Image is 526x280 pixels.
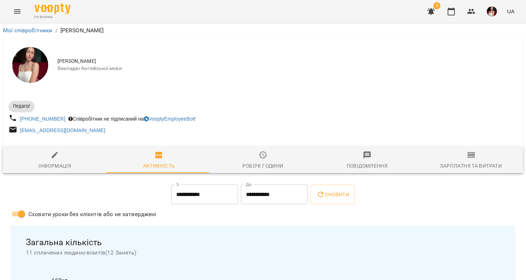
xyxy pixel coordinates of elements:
[316,190,349,199] span: Оновити
[9,103,35,109] span: Педагог
[311,185,355,205] button: Оновити
[58,65,517,72] span: Викладач Англійської мови
[3,27,52,34] a: Мої співробітники
[143,162,175,170] div: Активність
[58,58,517,65] span: [PERSON_NAME]
[67,114,197,124] div: Співробітник не підписаний на !
[242,162,283,170] div: Робочі години
[35,15,70,19] span: For Business
[26,237,500,248] span: Загальна кількість
[38,162,71,170] div: Інформація
[440,162,502,170] div: Зарплатня та Витрати
[35,4,70,14] img: Voopty Logo
[26,248,500,257] span: 11 сплачених людино-візитів ( 12 Занять )
[347,162,388,170] div: Повідомлення
[28,210,156,219] span: Сховати уроки без клієнтів або не затверджені
[9,3,26,20] button: Menu
[20,127,105,133] a: [EMAIL_ADDRESS][DOMAIN_NAME]
[20,116,65,122] a: [PHONE_NUMBER]
[3,26,523,35] nav: breadcrumb
[487,6,497,17] img: 59be0d6c32f31d9bcb4a2b9b97589b8b.jpg
[60,26,104,35] p: [PERSON_NAME]
[433,2,440,9] span: 5
[55,26,58,35] li: /
[504,5,517,18] button: UA
[507,8,514,15] span: UA
[12,47,48,83] img: Дудіна Крістіна
[144,116,194,122] a: VooptyEmployeeBot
